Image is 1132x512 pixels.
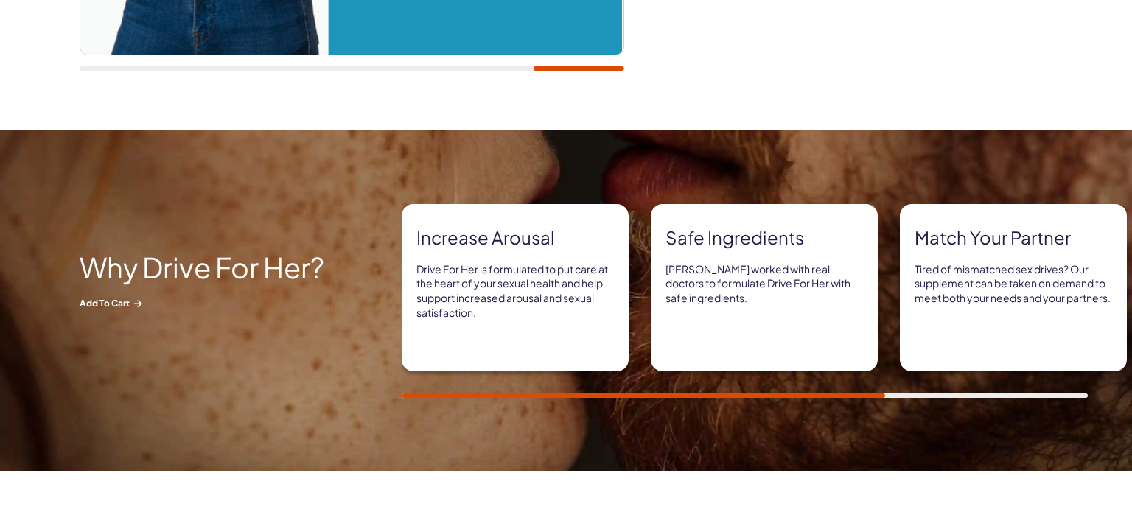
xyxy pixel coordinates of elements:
[80,251,345,282] h2: Why Drive For Her?
[416,262,614,320] p: Drive For Her is formulated to put care at the heart of your sexual health and help support incre...
[915,225,1112,250] strong: Match your partner
[915,262,1112,306] p: Tired of mismatched sex drives? Our supplement can be taken on demand to meet both your needs and...
[665,225,863,250] strong: Safe ingredients
[80,297,345,309] span: Add to Cart
[416,225,614,250] strong: Increase arousal
[665,262,863,306] p: [PERSON_NAME] worked with real doctors to formulate Drive For Her with safe ingredients.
